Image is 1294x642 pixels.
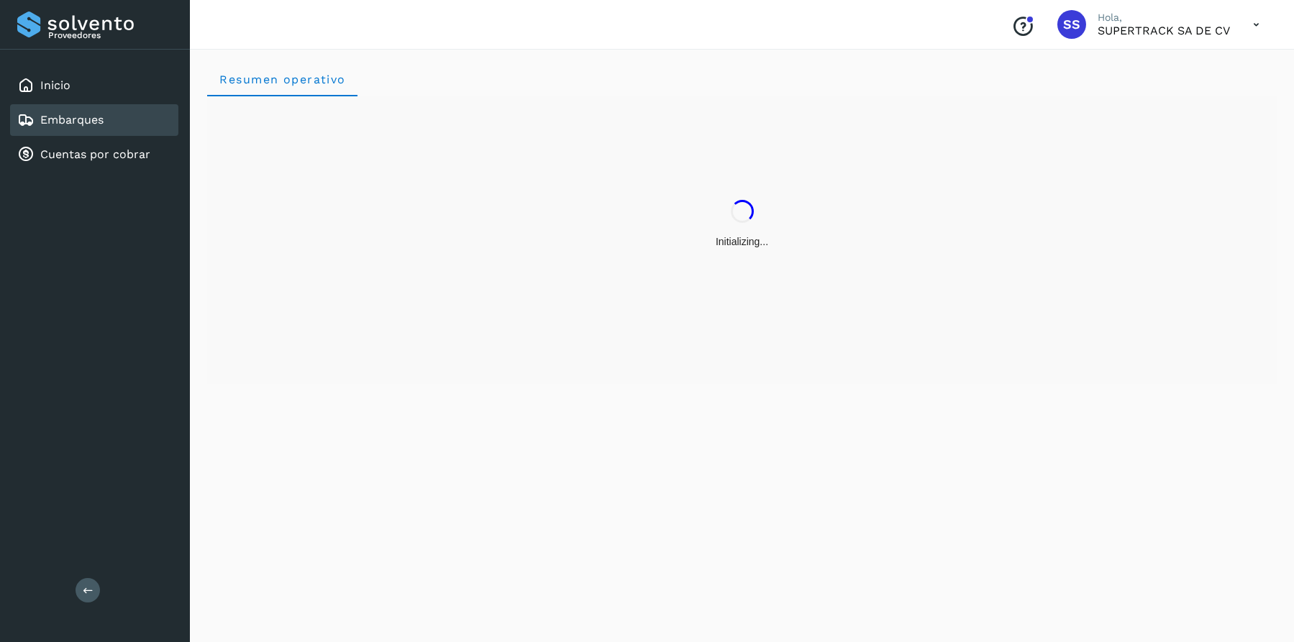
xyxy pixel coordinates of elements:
a: Cuentas por cobrar [40,147,150,161]
p: Proveedores [48,30,173,40]
a: Inicio [40,78,70,92]
div: Cuentas por cobrar [10,139,178,170]
p: SUPERTRACK SA DE CV [1098,24,1230,37]
p: Hola, [1098,12,1230,24]
span: Resumen operativo [219,73,346,86]
div: Embarques [10,104,178,136]
a: Embarques [40,113,104,127]
div: Inicio [10,70,178,101]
